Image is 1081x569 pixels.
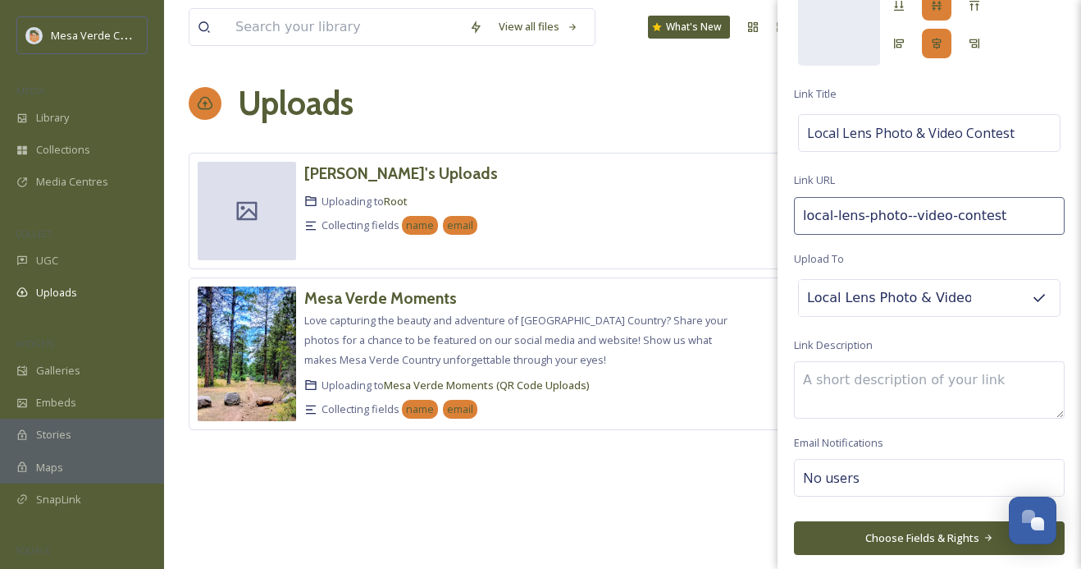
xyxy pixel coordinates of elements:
img: MVC%20SnapSea%20logo%20%281%29.png [26,27,43,44]
span: Mesa Verde Country [51,27,152,43]
span: Galleries [36,363,80,379]
a: Mesa Verde Moments [304,287,457,310]
span: MEDIA [16,85,45,97]
span: Collecting fields [322,218,399,233]
span: SnapLink [36,492,81,507]
span: Uploading to [322,194,408,209]
span: WIDGETS [16,337,54,350]
span: Love capturing the beauty and adventure of [GEOGRAPHIC_DATA] Country? Share your photos for a cha... [304,313,728,367]
span: Uploading to [322,378,590,393]
span: Collecting fields [322,402,399,417]
span: email [447,402,473,417]
span: Collections [36,142,90,158]
span: Link Description [794,337,873,353]
span: Upload To [794,251,844,267]
span: No users [803,468,860,488]
h3: Mesa Verde Moments [304,288,457,308]
span: name [406,218,434,233]
span: UGC [36,253,58,268]
a: Uploads [238,79,353,128]
span: Email Notifications [794,435,883,451]
span: Stories [36,427,71,443]
span: name [406,402,434,417]
span: Library [36,110,69,126]
a: What's New [648,16,730,39]
h3: [PERSON_NAME]'s Uploads [304,163,498,183]
a: View all files [490,11,586,43]
span: Local Lens Photo & Video Contest [807,123,1015,143]
span: Embeds [36,395,76,411]
span: Maps [36,460,63,475]
a: Mesa Verde Moments (QR Code Uploads) [384,378,590,392]
span: Media Centres [36,174,108,190]
span: Link URL [794,172,835,188]
span: Uploads [36,285,77,301]
img: f4dfd9ab-0844-4f17-ac46-aaf57e23d6c1.jpg [198,287,296,421]
span: Link Title [794,86,837,102]
span: COLLECT [16,227,52,240]
a: Root [384,194,408,209]
input: mylink [794,197,1065,235]
span: email [447,218,473,233]
span: SOCIALS [16,544,49,557]
input: Search for a folder [799,280,979,316]
button: Open Chat [1009,497,1056,544]
button: Choose Fields & Rights [794,521,1065,555]
a: [PERSON_NAME]'s Uploads [304,162,498,186]
input: Search your library [227,9,461,45]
